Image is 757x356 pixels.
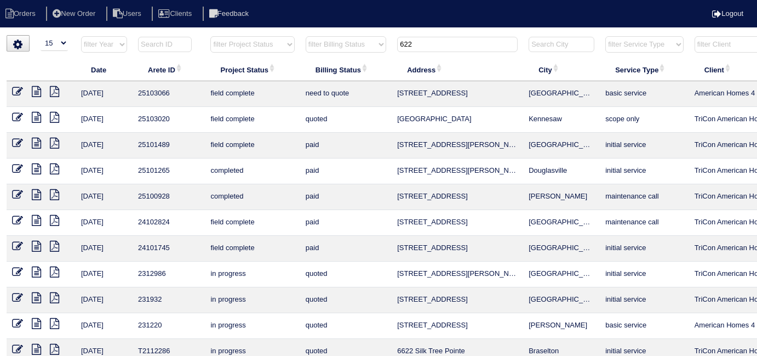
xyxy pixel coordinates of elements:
td: [DATE] [76,159,133,184]
td: [PERSON_NAME] [523,184,600,210]
li: Users [106,7,150,21]
a: Users [106,9,150,18]
td: paid [300,210,392,236]
td: [STREET_ADDRESS] [392,210,523,236]
td: in progress [205,262,300,287]
td: in progress [205,313,300,339]
td: 25101489 [133,133,205,159]
td: 25100928 [133,184,205,210]
td: 24102824 [133,210,205,236]
li: New Order [46,7,104,21]
td: paid [300,159,392,184]
td: initial service [600,262,689,287]
td: initial service [600,159,689,184]
td: [DATE] [76,184,133,210]
td: field complete [205,236,300,262]
td: basic service [600,81,689,107]
td: 24101745 [133,236,205,262]
td: [DATE] [76,287,133,313]
td: quoted [300,287,392,313]
td: 2312986 [133,262,205,287]
td: need to quote [300,81,392,107]
td: 25103020 [133,107,205,133]
li: Feedback [203,7,257,21]
td: [GEOGRAPHIC_DATA] [523,287,600,313]
td: field complete [205,107,300,133]
td: Douglasville [523,159,600,184]
td: [STREET_ADDRESS] [392,184,523,210]
td: paid [300,184,392,210]
td: [GEOGRAPHIC_DATA] [523,262,600,287]
input: Search ID [138,37,192,52]
td: basic service [600,313,689,339]
td: [GEOGRAPHIC_DATA] [523,210,600,236]
td: Kennesaw [523,107,600,133]
td: [PERSON_NAME] [523,313,600,339]
th: Service Type: activate to sort column ascending [600,58,689,81]
td: maintenance call [600,184,689,210]
td: paid [300,133,392,159]
td: [STREET_ADDRESS] [392,236,523,262]
td: field complete [205,81,300,107]
td: completed [205,159,300,184]
td: 25103066 [133,81,205,107]
td: [DATE] [76,262,133,287]
td: in progress [205,287,300,313]
td: [DATE] [76,133,133,159]
td: [DATE] [76,313,133,339]
td: quoted [300,262,392,287]
td: 25101265 [133,159,205,184]
a: New Order [46,9,104,18]
td: [STREET_ADDRESS][PERSON_NAME] [392,133,523,159]
td: [GEOGRAPHIC_DATA] [523,81,600,107]
th: Date [76,58,133,81]
a: Clients [152,9,200,18]
td: [STREET_ADDRESS] [392,313,523,339]
td: initial service [600,236,689,262]
th: City: activate to sort column ascending [523,58,600,81]
input: Search Address [397,37,518,52]
td: [GEOGRAPHIC_DATA] [523,133,600,159]
td: field complete [205,210,300,236]
td: [STREET_ADDRESS][PERSON_NAME] [392,159,523,184]
td: [STREET_ADDRESS] [392,81,523,107]
th: Project Status: activate to sort column ascending [205,58,300,81]
td: paid [300,236,392,262]
td: initial service [600,133,689,159]
td: maintenance call [600,210,689,236]
td: field complete [205,133,300,159]
td: [GEOGRAPHIC_DATA] [523,236,600,262]
td: [GEOGRAPHIC_DATA] [392,107,523,133]
td: [STREET_ADDRESS][PERSON_NAME] [392,262,523,287]
td: completed [205,184,300,210]
td: [DATE] [76,210,133,236]
td: initial service [600,287,689,313]
th: Billing Status: activate to sort column ascending [300,58,392,81]
th: Address: activate to sort column ascending [392,58,523,81]
td: quoted [300,107,392,133]
li: Clients [152,7,200,21]
td: scope only [600,107,689,133]
th: Arete ID: activate to sort column ascending [133,58,205,81]
td: quoted [300,313,392,339]
a: Logout [712,9,743,18]
td: 231932 [133,287,205,313]
td: [STREET_ADDRESS] [392,287,523,313]
td: [DATE] [76,236,133,262]
input: Search City [529,37,594,52]
td: [DATE] [76,107,133,133]
td: 231220 [133,313,205,339]
td: [DATE] [76,81,133,107]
